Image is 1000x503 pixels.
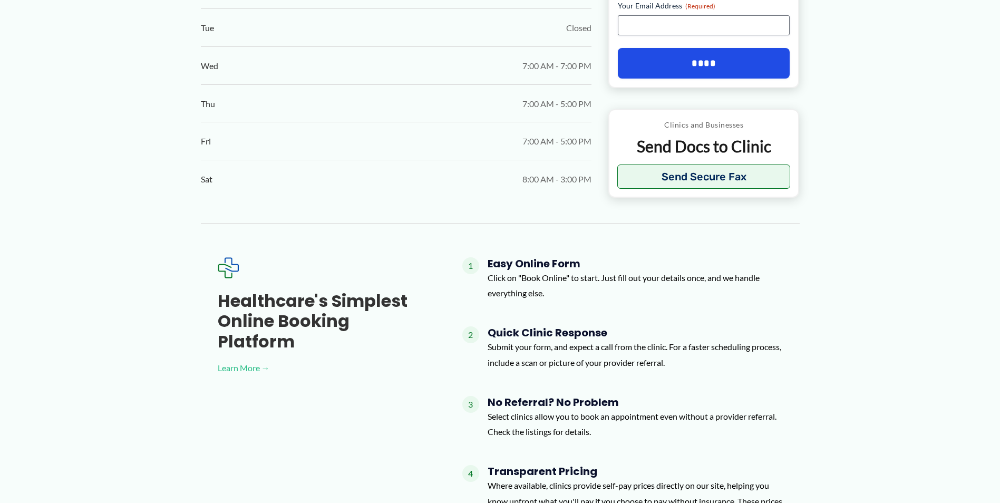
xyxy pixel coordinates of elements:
span: 4 [462,465,479,482]
span: 1 [462,257,479,274]
h4: Easy Online Form [488,257,783,270]
a: Learn More → [218,360,429,376]
span: 3 [462,396,479,413]
span: 7:00 AM - 5:00 PM [522,96,591,112]
span: (Required) [685,2,715,10]
p: Clinics and Businesses [617,118,791,132]
span: Closed [566,20,591,36]
img: Expected Healthcare Logo [218,257,239,278]
span: Wed [201,58,218,74]
p: Select clinics allow you to book an appointment even without a provider referral. Check the listi... [488,409,783,440]
span: Thu [201,96,215,112]
span: Fri [201,133,211,149]
p: Send Docs to Clinic [617,136,791,157]
span: 7:00 AM - 7:00 PM [522,58,591,74]
span: Sat [201,171,212,187]
span: 2 [462,326,479,343]
h4: No Referral? No Problem [488,396,783,409]
span: Tue [201,20,214,36]
span: 7:00 AM - 5:00 PM [522,133,591,149]
p: Submit your form, and expect a call from the clinic. For a faster scheduling process, include a s... [488,339,783,370]
button: Send Secure Fax [617,165,791,189]
h4: Transparent Pricing [488,465,783,478]
p: Click on "Book Online" to start. Just fill out your details once, and we handle everything else. [488,270,783,301]
label: Your Email Address [618,1,790,11]
span: 8:00 AM - 3:00 PM [522,171,591,187]
h4: Quick Clinic Response [488,326,783,339]
h3: Healthcare's simplest online booking platform [218,291,429,352]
